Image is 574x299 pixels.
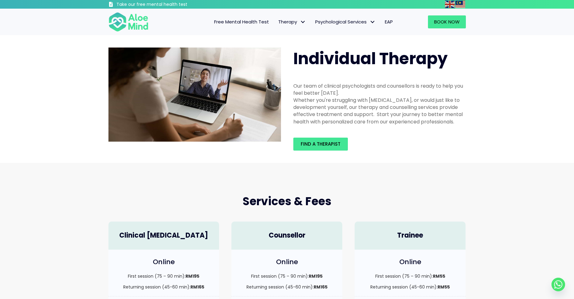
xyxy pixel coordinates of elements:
[552,278,565,291] a: Whatsapp
[385,19,393,25] span: EAP
[293,138,348,151] a: Find a therapist
[311,15,380,28] a: Psychological ServicesPsychological Services: submenu
[368,18,377,27] span: Psychological Services: submenu
[315,19,376,25] span: Psychological Services
[293,82,466,97] div: Our team of clinical psychologists and counsellors is ready to help you feel better [DATE].
[242,193,332,209] span: Services & Fees
[455,1,465,8] img: ms
[108,12,149,32] img: Aloe mind Logo
[434,19,460,25] span: Book Now
[238,231,336,240] h4: Counsellor
[238,257,336,267] h4: Online
[108,48,281,142] img: Therapy online individual
[299,18,307,27] span: Therapy: submenu
[115,231,213,240] h4: Clinical [MEDICAL_DATA]
[238,273,336,279] p: First session (75 – 90 min):
[157,15,397,28] nav: Menu
[301,141,340,147] span: Find a therapist
[115,284,213,290] p: Returning session (45-60 min):
[438,284,450,290] strong: RM55
[278,19,306,25] span: Therapy
[309,273,323,279] strong: RM195
[361,273,459,279] p: First session (75 – 90 min):
[210,15,274,28] a: Free Mental Health Test
[293,47,448,70] span: Individual Therapy
[108,2,220,9] a: Take our free mental health test
[115,273,213,279] p: First session (75 – 90 min):
[214,19,269,25] span: Free Mental Health Test
[380,15,397,28] a: EAP
[185,273,199,279] strong: RM195
[238,284,336,290] p: Returning session (45-60 min):
[116,2,220,8] h3: Take our free mental health test
[361,257,459,267] h4: Online
[455,1,466,8] a: Malay
[115,257,213,267] h4: Online
[433,273,445,279] strong: RM55
[274,15,311,28] a: TherapyTherapy: submenu
[293,97,466,125] div: Whether you're struggling with [MEDICAL_DATA], or would just like to development yourself, our th...
[445,1,455,8] a: English
[361,284,459,290] p: Returning session (45-60 min):
[314,284,328,290] strong: RM165
[361,231,459,240] h4: Trainee
[190,284,204,290] strong: RM165
[445,1,455,8] img: en
[428,15,466,28] a: Book Now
